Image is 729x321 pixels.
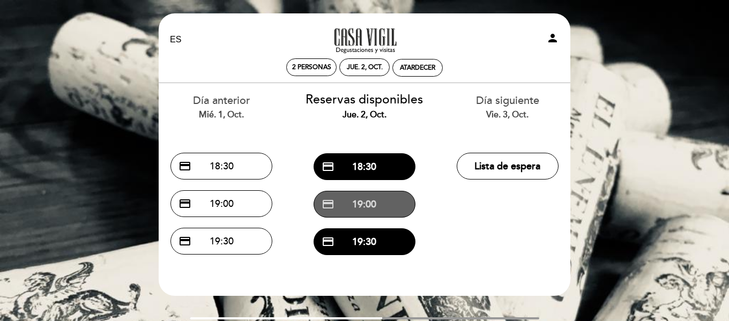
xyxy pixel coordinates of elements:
span: credit_card [322,235,334,248]
span: credit_card [178,197,191,210]
button: Lista de espera [457,153,559,180]
div: Reservas disponibles [301,91,428,121]
div: mié. 1, oct. [158,109,285,121]
button: credit_card 19:30 [170,228,272,255]
button: credit_card 19:00 [170,190,272,217]
span: credit_card [322,160,334,173]
i: person [546,32,559,44]
div: vie. 3, oct. [444,109,571,121]
div: jue. 2, oct. [347,63,383,71]
button: credit_card 19:30 [314,228,415,255]
div: Día siguiente [444,93,571,121]
span: credit_card [178,160,191,173]
span: credit_card [178,235,191,248]
div: Día anterior [158,93,285,121]
span: 2 personas [292,63,331,71]
button: credit_card 18:30 [314,153,415,180]
a: A la tarde en Casa Vigil [297,25,432,55]
div: jue. 2, oct. [301,109,428,121]
div: Atardecer [400,64,435,72]
button: credit_card 19:00 [314,191,415,218]
button: credit_card 18:30 [170,153,272,180]
span: credit_card [322,198,334,211]
button: person [546,32,559,48]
